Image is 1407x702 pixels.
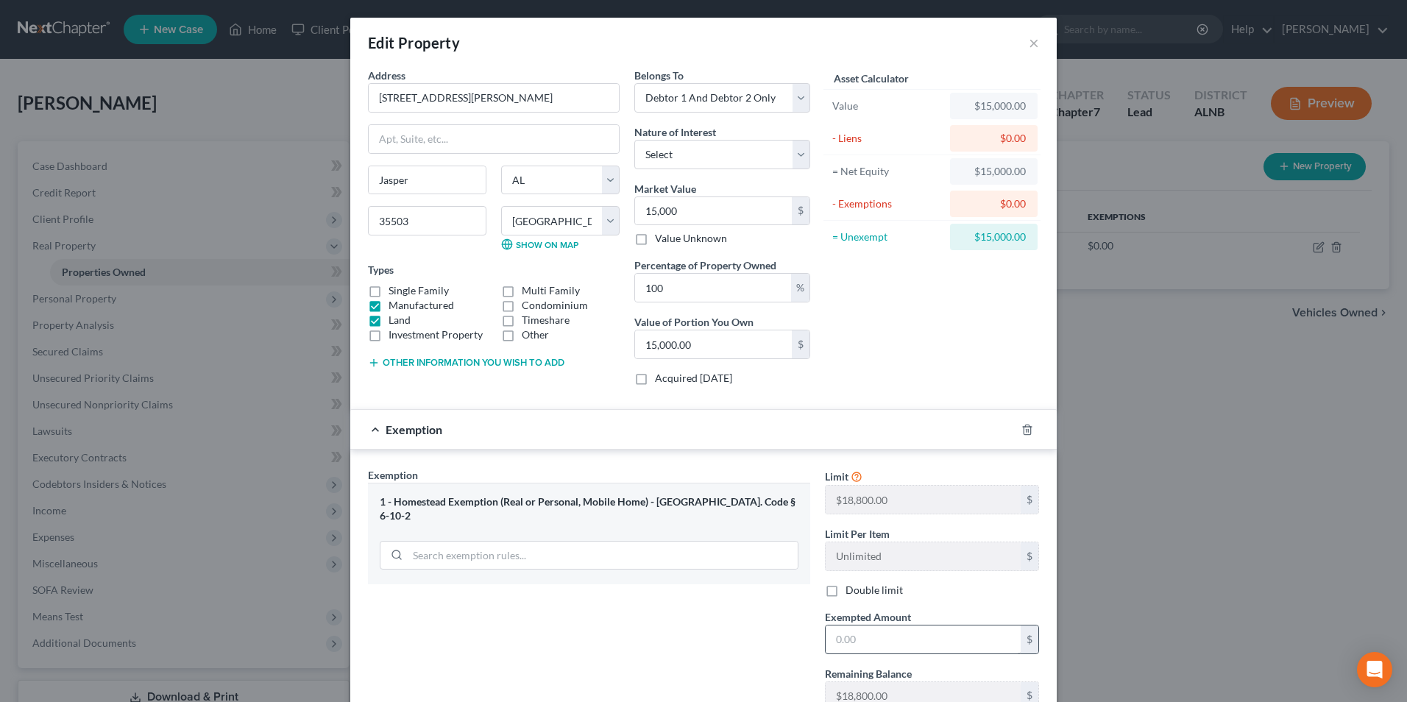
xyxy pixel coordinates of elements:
button: Other information you wish to add [368,357,564,369]
label: Single Family [389,283,449,298]
label: Timeshare [522,313,570,327]
span: Exempted Amount [825,611,911,623]
label: Remaining Balance [825,666,912,681]
a: Show on Map [501,238,578,250]
div: 1 - Homestead Exemption (Real or Personal, Mobile Home) - [GEOGRAPHIC_DATA]. Code § 6-10-2 [380,495,798,522]
label: Other [522,327,549,342]
span: Limit [825,470,848,483]
label: Value Unknown [655,231,727,246]
div: $ [1021,625,1038,653]
div: = Unexempt [832,230,943,244]
span: Address [368,69,405,82]
label: Condominium [522,298,588,313]
input: Enter zip... [368,206,486,235]
div: Edit Property [368,32,460,53]
label: Double limit [846,583,903,598]
span: Exemption [386,422,442,436]
label: Asset Calculator [834,71,909,86]
label: Percentage of Property Owned [634,258,776,273]
div: $ [792,197,809,225]
label: Investment Property [389,327,483,342]
div: $0.00 [962,131,1026,146]
input: Search exemption rules... [408,542,798,570]
div: - Liens [832,131,943,146]
div: $15,000.00 [962,230,1026,244]
div: Open Intercom Messenger [1357,652,1392,687]
input: Apt, Suite, etc... [369,125,619,153]
div: - Exemptions [832,196,943,211]
label: Value of Portion You Own [634,314,754,330]
span: Exemption [368,469,418,481]
div: $ [792,330,809,358]
input: -- [826,486,1021,514]
label: Types [368,262,394,277]
label: Limit Per Item [825,526,890,542]
input: Enter address... [369,84,619,112]
label: Land [389,313,411,327]
label: Multi Family [522,283,580,298]
div: $0.00 [962,196,1026,211]
div: % [791,274,809,302]
input: 0.00 [826,625,1021,653]
input: 0.00 [635,330,792,358]
input: 0.00 [635,274,791,302]
div: $15,000.00 [962,164,1026,179]
label: Manufactured [389,298,454,313]
div: Value [832,99,943,113]
div: $ [1021,542,1038,570]
div: $ [1021,486,1038,514]
input: Enter city... [369,166,486,194]
span: Belongs To [634,69,684,82]
input: -- [826,542,1021,570]
button: × [1029,34,1039,52]
div: $15,000.00 [962,99,1026,113]
input: 0.00 [635,197,792,225]
label: Market Value [634,181,696,196]
label: Acquired [DATE] [655,371,732,386]
label: Nature of Interest [634,124,716,140]
div: = Net Equity [832,164,943,179]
